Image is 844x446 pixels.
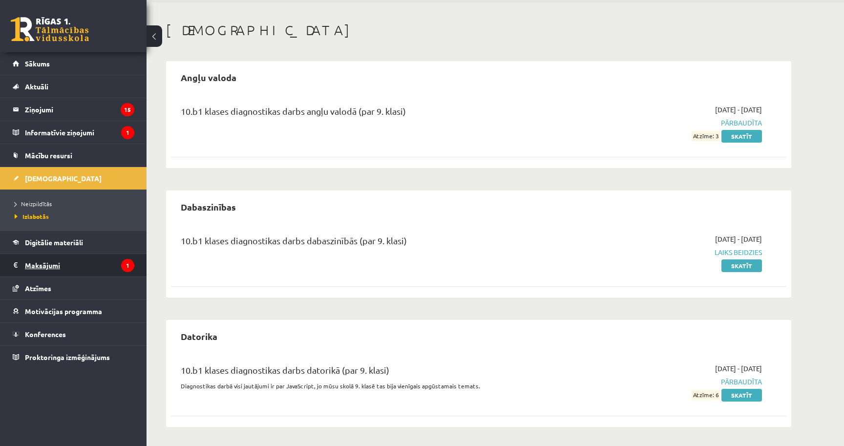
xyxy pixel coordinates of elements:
span: [DATE] - [DATE] [715,105,762,115]
a: Informatīvie ziņojumi1 [13,121,134,144]
span: Aktuāli [25,82,48,91]
span: Mācību resursi [25,151,72,160]
legend: Informatīvie ziņojumi [25,121,134,144]
p: Diagnostikas darbā visi jautājumi ir par JavaScript, jo mūsu skolā 9. klasē tas bija vienīgais ap... [181,382,563,390]
a: Maksājumi1 [13,254,134,276]
span: [DATE] - [DATE] [715,234,762,244]
h2: Angļu valoda [171,66,246,89]
a: Digitālie materiāli [13,231,134,254]
span: Digitālie materiāli [25,238,83,247]
a: Mācību resursi [13,144,134,167]
div: 10.b1 klases diagnostikas darbs angļu valodā (par 9. klasi) [181,105,563,123]
a: Atzīmes [13,277,134,299]
i: 1 [121,126,134,139]
span: Pārbaudīta [578,118,762,128]
h1: [DEMOGRAPHIC_DATA] [166,22,791,39]
a: Rīgas 1. Tālmācības vidusskola [11,17,89,42]
i: 1 [121,259,134,272]
a: Proktoringa izmēģinājums [13,346,134,368]
a: [DEMOGRAPHIC_DATA] [13,167,134,190]
legend: Ziņojumi [25,98,134,121]
a: Izlabotās [15,212,137,221]
h2: Datorika [171,325,227,348]
span: [DEMOGRAPHIC_DATA] [25,174,102,183]
span: [DATE] - [DATE] [715,363,762,374]
div: 10.b1 klases diagnostikas darbs dabaszinībās (par 9. klasi) [181,234,563,252]
span: Atzīme: 6 [692,390,720,400]
span: Pārbaudīta [578,377,762,387]
span: Atzīme: 3 [692,131,720,141]
a: Skatīt [721,130,762,143]
a: Konferences [13,323,134,345]
span: Sākums [25,59,50,68]
a: Skatīt [721,389,762,402]
span: Atzīmes [25,284,51,293]
span: Konferences [25,330,66,339]
span: Neizpildītās [15,200,52,208]
div: 10.b1 klases diagnostikas darbs datorikā (par 9. klasi) [181,363,563,382]
h2: Dabaszinības [171,195,246,218]
span: Motivācijas programma [25,307,102,316]
span: Izlabotās [15,212,49,220]
i: 15 [121,103,134,116]
a: Sākums [13,52,134,75]
a: Ziņojumi15 [13,98,134,121]
a: Aktuāli [13,75,134,98]
legend: Maksājumi [25,254,134,276]
a: Skatīt [721,259,762,272]
a: Neizpildītās [15,199,137,208]
span: Proktoringa izmēģinājums [25,353,110,361]
a: Motivācijas programma [13,300,134,322]
span: Laiks beidzies [578,247,762,257]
